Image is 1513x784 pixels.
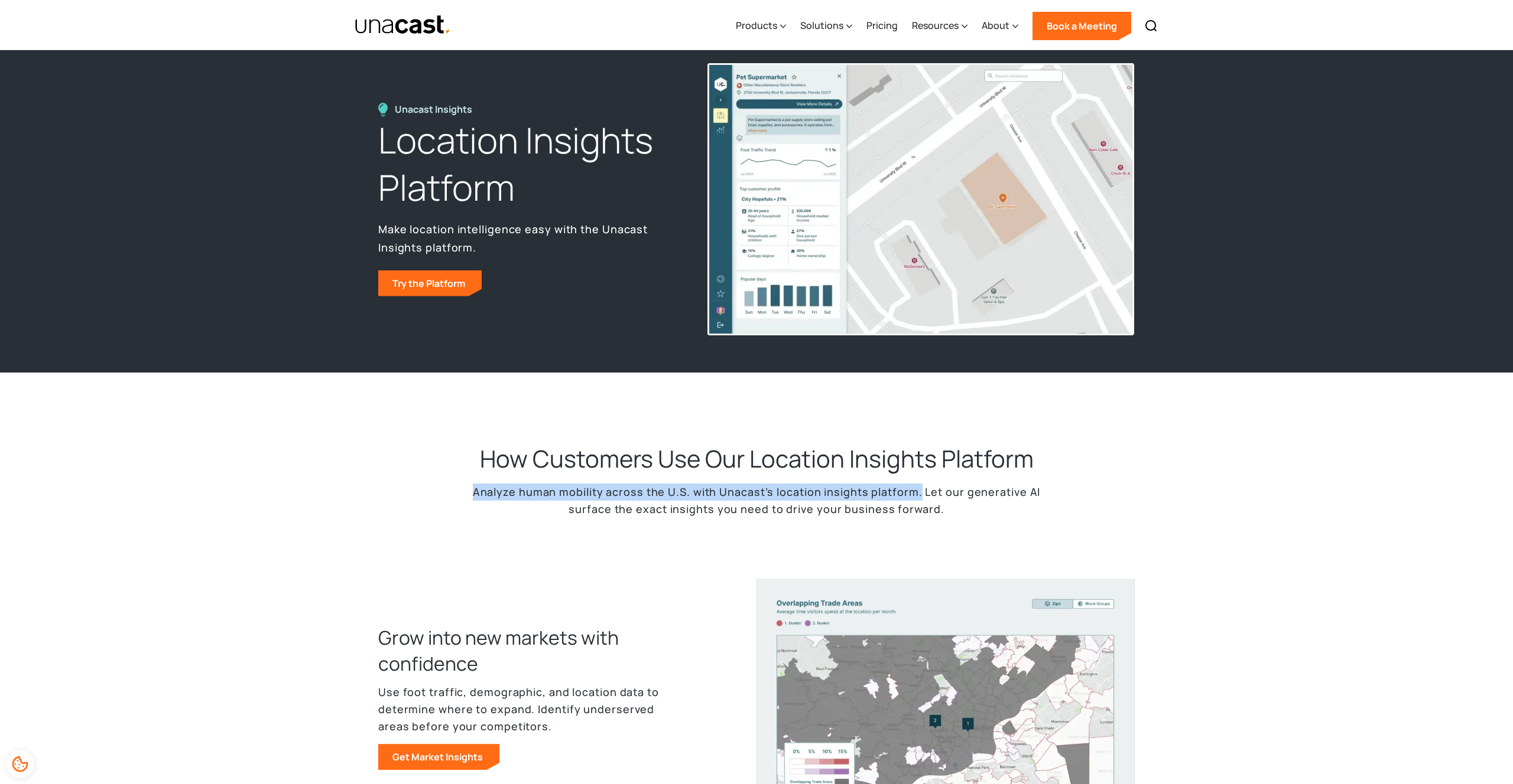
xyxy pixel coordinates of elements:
a: home [355,15,451,35]
a: Try the Platform [378,270,482,296]
div: Cookie Preferences [6,750,34,778]
h2: How Customers Use Our Location Insights Platform [480,443,1034,474]
a: Book a Meeting [1033,12,1131,40]
div: Resources [912,18,959,32]
div: Products [736,2,786,50]
img: Unacast text logo [355,15,451,35]
h3: Grow into new markets with confidence [378,625,686,677]
div: About [982,18,1009,32]
div: Solutions [800,2,852,50]
img: Location Insights Platform icon [378,103,388,117]
div: Unacast Insights [395,103,478,116]
div: Solutions [800,18,843,32]
img: Search icon [1144,19,1158,33]
div: Resources [912,2,967,50]
a: Pricing [866,2,898,50]
div: About [982,2,1018,50]
div: Products [736,18,777,32]
p: Analyze human mobility across the U.S. with Unacast’s location insights platform. Let our generat... [461,484,1052,518]
p: Make location intelligence easy with the Unacast Insights platform. [378,220,681,256]
p: Use foot traffic, demographic, and location data to determine where to expand. Identify underserv... [378,684,686,734]
a: Get Market Insights [378,744,499,770]
h1: Location Insights Platform [378,117,681,211]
